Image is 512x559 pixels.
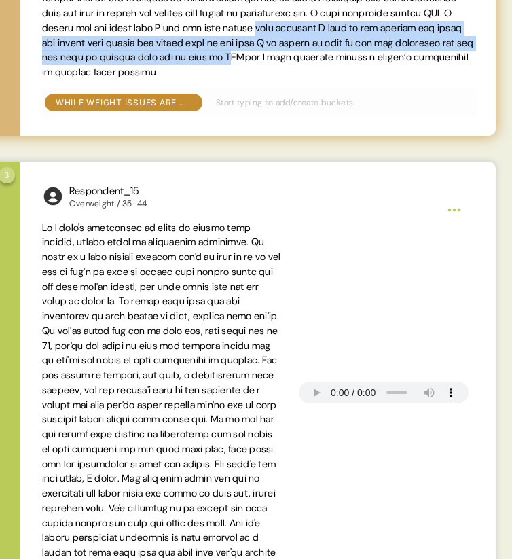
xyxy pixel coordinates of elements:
[69,198,147,209] div: Overweight / 35-44
[69,183,147,199] div: Respondent_15
[208,95,471,110] input: Start typing to add/create buckets
[42,185,64,207] img: l1ibTKarBSWXLOhlfT5LxFP+OttMJpPJZDKZTCbz9PgHEggSPYjZSwEAAAAASUVORK5CYII=
[56,96,191,109] div: While weight issues are often a lifelong problem, many say up-and-down cycles are common.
